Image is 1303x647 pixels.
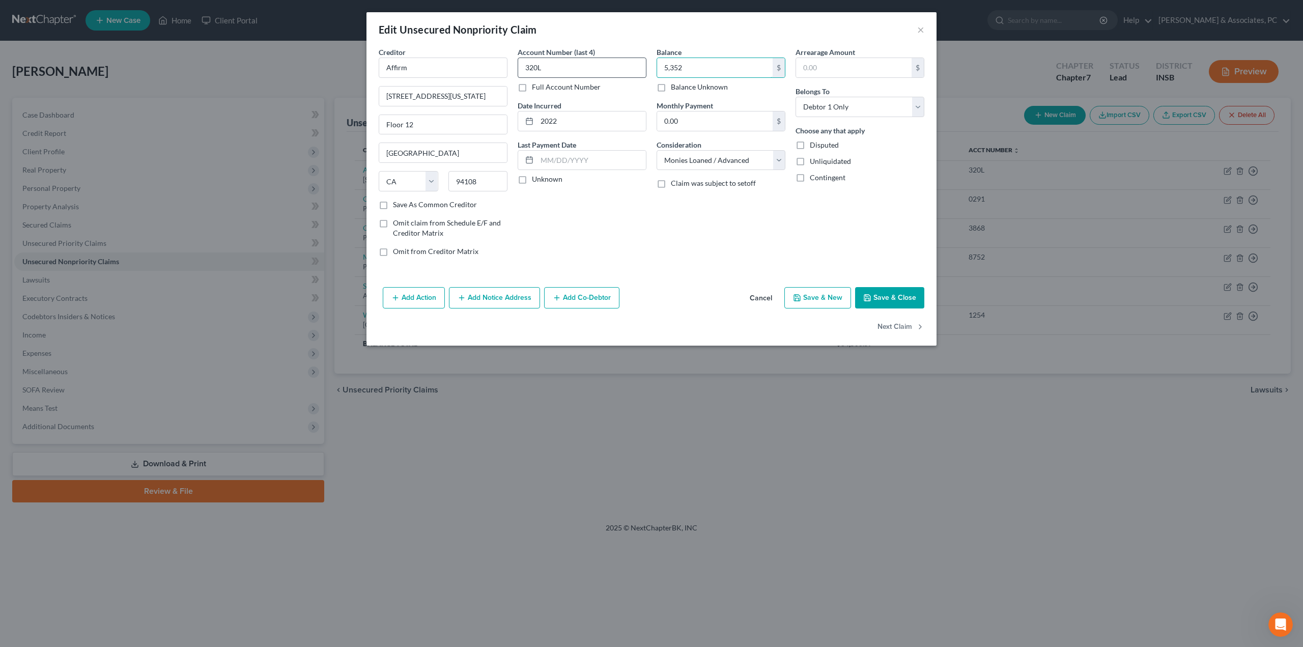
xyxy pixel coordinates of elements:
span: Omit claim from Schedule E/F and Creditor Matrix [393,218,501,237]
label: Monthly Payment [657,100,713,111]
div: Adding Income [15,241,189,260]
input: 0.00 [657,111,773,131]
span: Belongs To [796,87,830,96]
label: Account Number (last 4) [518,47,595,58]
div: $ [912,58,924,77]
div: Statement of Financial Affairs - Property Repossessed, Foreclosed, Garnished, Attached, Seized, o... [15,260,189,300]
span: Unliquidated [810,157,851,165]
button: × [917,23,924,36]
span: Help [161,343,178,350]
button: Save & Close [855,287,924,308]
label: Choose any that apply [796,125,865,136]
span: Omit from Creditor Matrix [393,247,478,256]
div: Statement of Financial Affairs - Property Repossessed, Foreclosed, Garnished, Attached, Seized, o... [21,264,171,296]
div: Statement of Financial Affairs - Payments Made in the Last 90 days [15,192,189,222]
img: Profile image for Emma [121,16,141,37]
label: Consideration [657,139,701,150]
button: Search for help [15,168,189,188]
div: We typically reply in a few hours [21,139,170,150]
span: Claim was subject to setoff [671,179,756,187]
input: Enter zip... [448,171,508,191]
button: Save & New [784,287,851,308]
button: Cancel [742,288,780,308]
button: Add Notice Address [449,287,540,308]
span: Disputed [810,140,839,149]
div: Statement of Financial Affairs - Payments Made in the Last 90 days [21,196,171,218]
iframe: Intercom live chat [1268,612,1293,637]
input: Apt, Suite, etc... [379,115,507,134]
span: Home [22,343,45,350]
label: Balance [657,47,682,58]
button: Help [136,318,204,358]
img: Profile image for Lindsey [160,16,180,37]
label: Full Account Number [532,82,601,92]
span: Creditor [379,48,406,57]
label: Balance Unknown [671,82,728,92]
input: Enter address... [379,87,507,106]
input: MM/DD/YYYY [537,111,646,131]
p: How can we help? [20,90,183,107]
span: Messages [84,343,120,350]
input: 0.00 [657,58,773,77]
p: Hi there! [20,72,183,90]
div: Attorney's Disclosure of Compensation [21,226,171,237]
input: MM/DD/YYYY [537,151,646,170]
button: Messages [68,318,135,358]
img: logo [20,21,101,34]
button: Add Action [383,287,445,308]
input: 0.00 [796,58,912,77]
div: Send us a message [21,128,170,139]
div: Edit Unsecured Nonpriority Claim [379,22,537,37]
span: Contingent [810,173,845,182]
label: Last Payment Date [518,139,576,150]
div: Send us a messageWe typically reply in a few hours [10,120,193,158]
label: Arrearage Amount [796,47,855,58]
div: $ [773,111,785,131]
label: Save As Common Creditor [393,200,477,210]
button: Next Claim [877,317,924,338]
div: Attorney's Disclosure of Compensation [15,222,189,241]
input: Enter city... [379,143,507,162]
button: Add Co-Debtor [544,287,619,308]
label: Unknown [532,174,562,184]
input: Search creditor by name... [379,58,507,78]
div: $ [773,58,785,77]
div: Adding Income [21,245,171,256]
img: Profile image for James [140,16,161,37]
input: XXXX [518,58,646,78]
label: Date Incurred [518,100,561,111]
span: Search for help [21,173,82,184]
